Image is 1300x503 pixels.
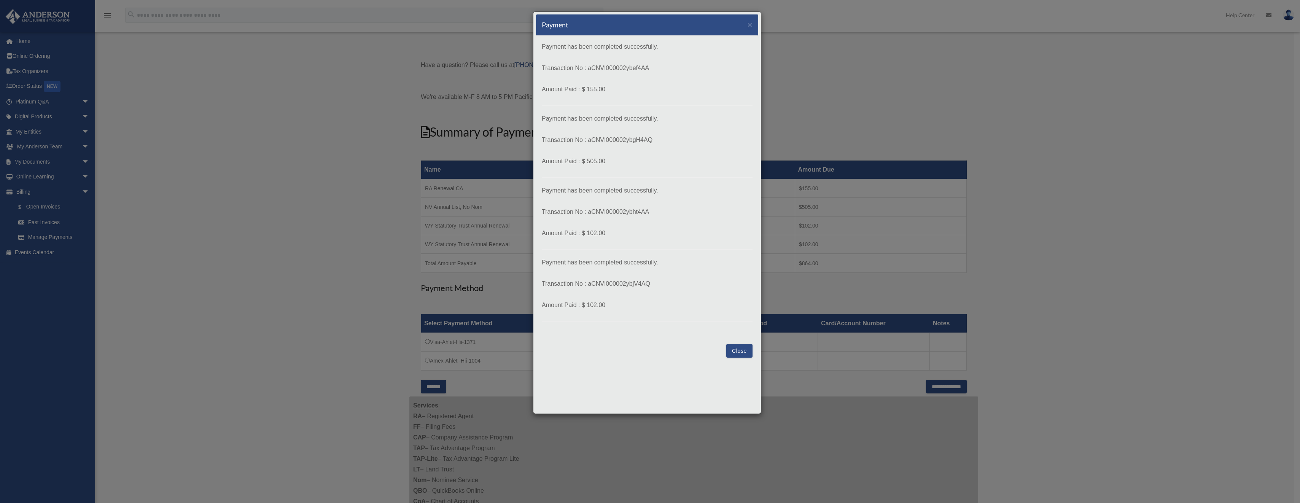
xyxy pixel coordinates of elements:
h5: Payment [542,20,568,30]
button: Close [726,344,753,358]
button: Close [748,21,753,29]
p: Transaction No : aCNVI000002ybgH4AQ [542,135,753,145]
p: Amount Paid : $ 102.00 [542,300,753,310]
p: Amount Paid : $ 155.00 [542,84,753,95]
p: Payment has been completed successfully. [542,113,753,124]
p: Transaction No : aCNVI000002ybht4AA [542,207,753,217]
p: Transaction No : aCNVI000002ybef4AA [542,63,753,73]
p: Amount Paid : $ 102.00 [542,228,753,239]
p: Amount Paid : $ 505.00 [542,156,753,167]
p: Transaction No : aCNVI000002ybjV4AQ [542,279,753,289]
p: Payment has been completed successfully. [542,185,753,196]
span: × [748,20,753,29]
p: Payment has been completed successfully. [542,257,753,268]
p: Payment has been completed successfully. [542,41,753,52]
